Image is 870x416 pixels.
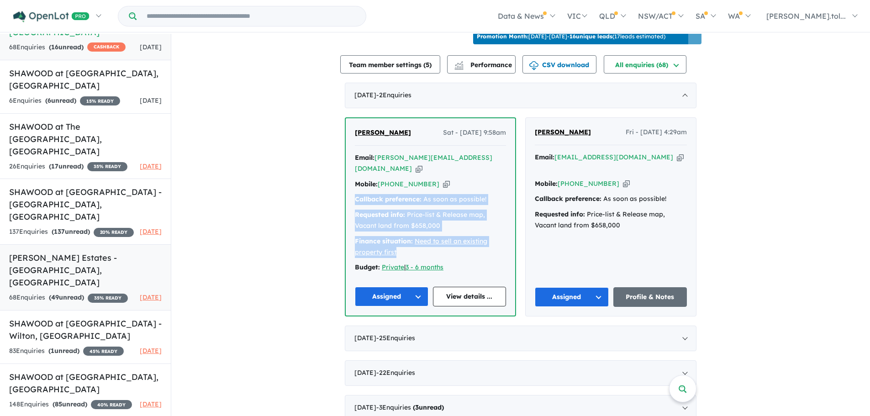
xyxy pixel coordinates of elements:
span: - 25 Enquir ies [376,334,415,342]
span: 35 % READY [87,162,127,171]
button: Assigned [355,287,428,306]
img: Openlot PRO Logo White [13,11,90,22]
h5: SHAWOOD at [GEOGRAPHIC_DATA] , [GEOGRAPHIC_DATA] [9,371,162,395]
span: [DATE] [140,227,162,236]
span: [DATE] [140,96,162,105]
div: [DATE] [345,326,696,351]
img: download icon [529,61,538,70]
span: [PERSON_NAME] [535,128,591,136]
span: 17 [51,162,58,170]
div: 137 Enquir ies [9,226,134,237]
a: Profile & Notes [613,287,687,307]
img: line-chart.svg [455,61,463,66]
strong: ( unread) [413,403,444,411]
strong: ( unread) [49,293,84,301]
span: - 22 Enquir ies [376,369,415,377]
span: 3 [415,403,419,411]
div: [DATE] [345,360,696,386]
strong: Mobile: [535,179,558,188]
div: Price-list & Release map, Vacant land from $658,000 [535,209,687,231]
div: As soon as possible! [355,194,506,205]
strong: Finance situation: [355,237,413,245]
span: CASHBACK [87,42,126,52]
span: 40 % READY [91,400,132,409]
div: [DATE] [345,83,696,108]
span: 1 [51,347,54,355]
strong: ( unread) [52,227,90,236]
b: Promotion Month: [477,33,528,40]
span: 45 % READY [83,347,124,356]
h5: SHAWOOD at [GEOGRAPHIC_DATA] , [GEOGRAPHIC_DATA] [9,67,162,92]
button: Copy [623,179,630,189]
a: View details ... [433,287,506,306]
span: Performance [456,61,512,69]
span: [DATE] [140,43,162,51]
img: bar-chart.svg [454,64,464,70]
span: Sat - [DATE] 9:58am [443,127,506,138]
span: 137 [54,227,65,236]
span: - 3 Enquir ies [376,403,444,411]
span: [PERSON_NAME] [355,128,411,137]
div: 68 Enquir ies [9,42,126,53]
a: 3 - 6 months [406,263,443,271]
a: Private [382,263,404,271]
span: [DATE] [140,162,162,170]
h5: SHAWOOD at [GEOGRAPHIC_DATA] - [GEOGRAPHIC_DATA] , [GEOGRAPHIC_DATA] [9,186,162,223]
strong: Email: [355,153,374,162]
div: Price-list & Release map, Vacant land from $658,000 [355,210,506,232]
h5: [PERSON_NAME] Estates - [GEOGRAPHIC_DATA] , [GEOGRAPHIC_DATA] [9,252,162,289]
a: [PHONE_NUMBER] [378,180,439,188]
h5: SHAWOOD at [GEOGRAPHIC_DATA] - Wilton , [GEOGRAPHIC_DATA] [9,317,162,342]
strong: Requested info: [535,210,585,218]
div: | [355,262,506,273]
strong: ( unread) [45,96,76,105]
h5: SHAWOOD at The [GEOGRAPHIC_DATA] , [GEOGRAPHIC_DATA] [9,121,162,158]
a: [PERSON_NAME] [355,127,411,138]
span: 16 [51,43,58,51]
b: 16 unique leads [569,33,612,40]
span: [PERSON_NAME].tol... [766,11,846,21]
span: [DATE] [140,293,162,301]
button: Copy [443,179,450,189]
button: Copy [677,153,684,162]
button: Team member settings (5) [340,55,440,74]
span: [DATE] [140,400,162,408]
a: [PERSON_NAME][EMAIL_ADDRESS][DOMAIN_NAME] [355,153,492,173]
button: Performance [447,55,516,74]
strong: ( unread) [48,347,79,355]
span: 15 % READY [80,96,120,105]
a: Need to sell an existing property first [355,237,487,256]
span: 20 % READY [94,228,134,237]
span: 49 [51,293,59,301]
strong: Callback preference: [355,195,422,203]
div: As soon as possible! [535,194,687,205]
span: Fri - [DATE] 4:29am [626,127,687,138]
div: 26 Enquir ies [9,161,127,172]
div: 83 Enquir ies [9,346,124,357]
span: [DATE] [140,347,162,355]
button: Copy [416,164,422,174]
button: Assigned [535,287,609,307]
strong: Email: [535,153,554,161]
button: All enquiries (68) [604,55,686,74]
a: [PHONE_NUMBER] [558,179,619,188]
strong: ( unread) [49,162,84,170]
strong: Requested info: [355,211,405,219]
input: Try estate name, suburb, builder or developer [138,6,364,26]
strong: ( unread) [53,400,87,408]
span: 35 % READY [88,294,128,303]
a: [EMAIL_ADDRESS][DOMAIN_NAME] [554,153,673,161]
strong: Mobile: [355,180,378,188]
div: 148 Enquir ies [9,399,132,410]
strong: Budget: [355,263,380,271]
div: 6 Enquir ies [9,95,120,106]
strong: ( unread) [49,43,84,51]
span: 6 [47,96,51,105]
p: [DATE] - [DATE] - ( 17 leads estimated) [477,32,665,41]
strong: Callback preference: [535,195,601,203]
span: 85 [55,400,62,408]
span: - 2 Enquir ies [376,91,411,99]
